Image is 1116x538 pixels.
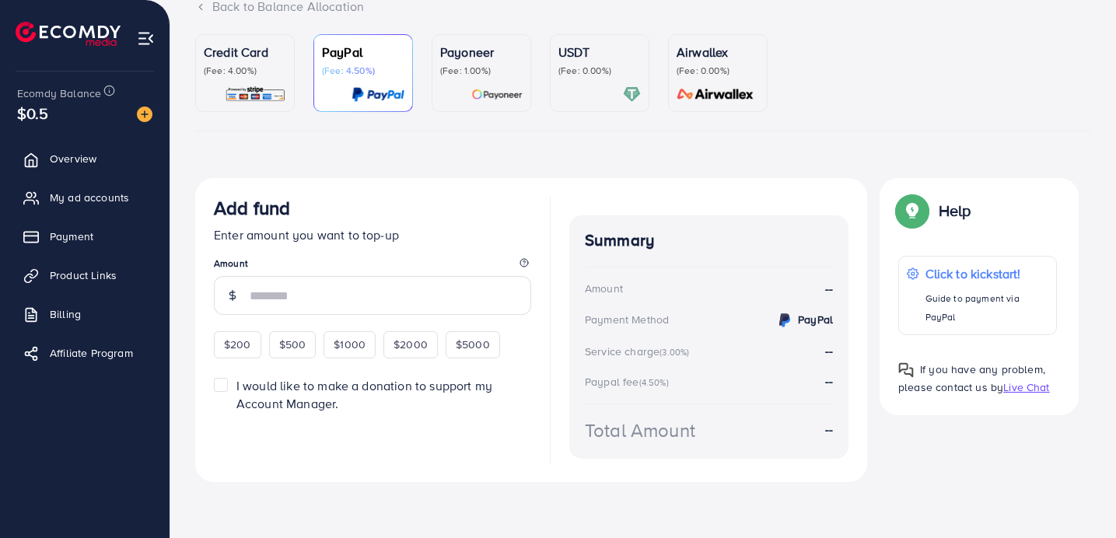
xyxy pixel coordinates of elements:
a: Overview [12,143,158,174]
span: Overview [50,151,96,166]
p: Airwallex [677,43,759,61]
p: Help [939,201,971,220]
iframe: Chat [1050,468,1104,526]
a: Product Links [12,260,158,291]
span: I would like to make a donation to support my Account Manager. [236,377,492,412]
span: $2000 [394,337,428,352]
span: My ad accounts [50,190,129,205]
img: card [672,86,759,103]
span: $5000 [456,337,490,352]
a: Billing [12,299,158,330]
span: $500 [279,337,306,352]
legend: Amount [214,257,531,276]
span: $0.5 [17,102,49,124]
img: Popup guide [898,362,914,378]
p: (Fee: 0.00%) [677,65,759,77]
p: (Fee: 1.00%) [440,65,523,77]
div: Paypal fee [585,374,673,390]
strong: -- [825,372,833,390]
div: Payment Method [585,312,669,327]
div: Total Amount [585,417,695,444]
small: (3.00%) [659,346,689,358]
h4: Summary [585,231,833,250]
img: logo [16,22,121,46]
strong: -- [825,280,833,298]
p: (Fee: 4.50%) [322,65,404,77]
p: PayPal [322,43,404,61]
a: My ad accounts [12,182,158,213]
span: Affiliate Program [50,345,133,361]
div: Service charge [585,344,694,359]
span: Billing [50,306,81,322]
p: Payoneer [440,43,523,61]
span: If you have any problem, please contact us by [898,362,1045,395]
strong: -- [825,421,833,438]
p: Click to kickstart! [925,264,1048,283]
img: card [623,86,641,103]
p: (Fee: 0.00%) [558,65,641,77]
img: card [225,86,286,103]
span: Product Links [50,267,117,283]
img: card [471,86,523,103]
span: $1000 [334,337,366,352]
strong: -- [825,342,833,359]
p: USDT [558,43,641,61]
img: Popup guide [898,197,926,225]
h3: Add fund [214,197,290,219]
span: Payment [50,229,93,244]
strong: PayPal [798,312,833,327]
a: Affiliate Program [12,337,158,369]
p: Enter amount you want to top-up [214,225,531,244]
span: $200 [224,337,251,352]
img: menu [137,30,155,47]
div: Amount [585,281,623,296]
img: credit [775,311,794,330]
img: card [352,86,404,103]
a: Payment [12,221,158,252]
p: Guide to payment via PayPal [925,289,1048,327]
img: image [137,107,152,122]
span: Live Chat [1003,379,1049,395]
small: (4.50%) [639,376,669,389]
span: Ecomdy Balance [17,86,101,101]
p: Credit Card [204,43,286,61]
p: (Fee: 4.00%) [204,65,286,77]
